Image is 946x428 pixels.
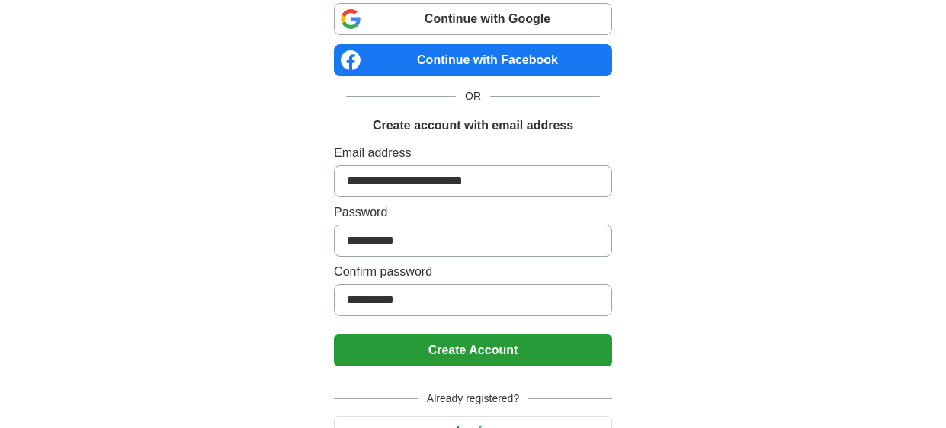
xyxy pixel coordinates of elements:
[373,117,573,135] h1: Create account with email address
[334,203,612,222] label: Password
[418,391,528,407] span: Already registered?
[334,263,612,281] label: Confirm password
[334,3,612,35] a: Continue with Google
[456,88,490,104] span: OR
[334,44,612,76] a: Continue with Facebook
[334,334,612,366] button: Create Account
[334,144,612,162] label: Email address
